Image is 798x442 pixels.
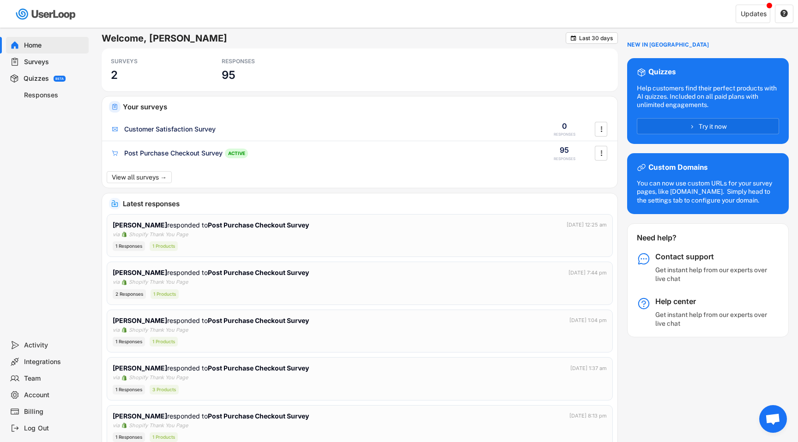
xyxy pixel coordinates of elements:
div: Surveys [24,58,85,66]
div: responded to [113,363,311,373]
div: via [113,374,120,382]
img: userloop-logo-01.svg [14,5,79,24]
strong: Post Purchase Checkout Survey [208,412,309,420]
strong: [PERSON_NAME] [113,269,167,276]
h3: 2 [111,68,118,82]
div: 2 Responses [113,289,146,299]
div: via [113,278,120,286]
div: 1 Responses [113,337,145,346]
div: 1 Products [150,337,178,346]
div: [DATE] 7:44 pm [568,269,607,277]
img: IncomingMajor.svg [111,200,118,207]
text:  [600,148,602,158]
div: Get instant help from our experts over live chat [655,311,771,327]
strong: Post Purchase Checkout Survey [208,269,309,276]
div: Get instant help from our experts over live chat [655,266,771,282]
div: 1 Products [150,432,178,442]
div: Activity [24,341,85,350]
strong: [PERSON_NAME] [113,364,167,372]
div: Quizzes [24,74,49,83]
div: Customer Satisfaction Survey [124,125,216,134]
img: 1156660_ecommerce_logo_shopify_icon%20%281%29.png [121,280,127,285]
button:  [780,10,788,18]
div: SURVEYS [111,58,194,65]
strong: Post Purchase Checkout Survey [208,221,309,229]
div: 0 [562,121,567,131]
h3: 95 [222,68,236,82]
div: NEW IN [GEOGRAPHIC_DATA] [627,42,709,49]
img: 1156660_ecommerce_logo_shopify_icon%20%281%29.png [121,423,127,428]
div: via [113,231,120,239]
div: responded to [113,316,311,325]
div: Custom Domains [648,163,707,173]
div: Shopify Thank You Page [129,374,188,382]
div: responded to [113,268,311,277]
div: Contact support [655,252,771,262]
div: 1 Products [150,241,178,251]
strong: [PERSON_NAME] [113,412,167,420]
div: [DATE] 1:04 pm [569,317,607,324]
div: Integrations [24,358,85,366]
div: Account [24,391,85,400]
div: Billing [24,407,85,416]
strong: Post Purchase Checkout Survey [208,317,309,324]
div: Home [24,41,85,50]
div: 1 Products [151,289,179,299]
div: responded to [113,411,311,421]
div: Post Purchase Checkout Survey [124,149,223,158]
div: You can now use custom URLs for your survey pages, like [DOMAIN_NAME]. Simply head to the setting... [637,179,779,204]
div: [DATE] 12:25 am [567,221,607,229]
div: ACTIVE [225,149,248,158]
div: [DATE] 1:37 am [570,364,607,372]
text:  [780,9,788,18]
div: [DATE] 8:13 pm [569,412,607,420]
div: responded to [113,220,311,230]
div: Help center [655,297,771,306]
div: RESPONSES [222,58,305,65]
div: BETA [55,77,64,80]
button:  [597,122,606,136]
div: Quizzes [648,67,676,77]
div: via [113,422,120,430]
div: Updates [741,11,767,17]
button:  [570,35,577,42]
div: Shopify Thank You Page [129,278,188,286]
img: 1156660_ecommerce_logo_shopify_icon%20%281%29.png [121,327,127,333]
div: Log Out [24,424,85,433]
div: Last 30 days [579,36,613,41]
div: Open chat [759,405,787,433]
img: 1156660_ecommerce_logo_shopify_icon%20%281%29.png [121,232,127,237]
div: 95 [560,145,569,155]
button:  [597,146,606,160]
div: RESPONSES [554,156,575,161]
text:  [600,124,602,134]
div: 1 Responses [113,241,145,251]
strong: Post Purchase Checkout Survey [208,364,309,372]
img: 1156660_ecommerce_logo_shopify_icon%20%281%29.png [121,375,127,381]
div: 1 Responses [113,385,145,394]
span: Try it now [699,123,727,130]
div: Responses [24,91,85,100]
div: Shopify Thank You Page [129,326,188,334]
strong: [PERSON_NAME] [113,317,167,324]
strong: [PERSON_NAME] [113,221,167,229]
div: 1 Responses [113,432,145,442]
div: Shopify Thank You Page [129,231,188,239]
div: Need help? [637,233,701,243]
div: Team [24,374,85,383]
button: View all surveys → [107,171,172,183]
button: Try it now [637,118,779,134]
div: via [113,326,120,334]
div: RESPONSES [554,132,575,137]
div: Shopify Thank You Page [129,422,188,430]
div: 3 Products [150,385,179,394]
div: Latest responses [123,200,611,207]
div: Your surveys [123,103,611,110]
div: Help customers find their perfect products with AI quizzes. Included on all paid plans with unlim... [637,84,779,109]
h6: Welcome, [PERSON_NAME] [102,32,566,44]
